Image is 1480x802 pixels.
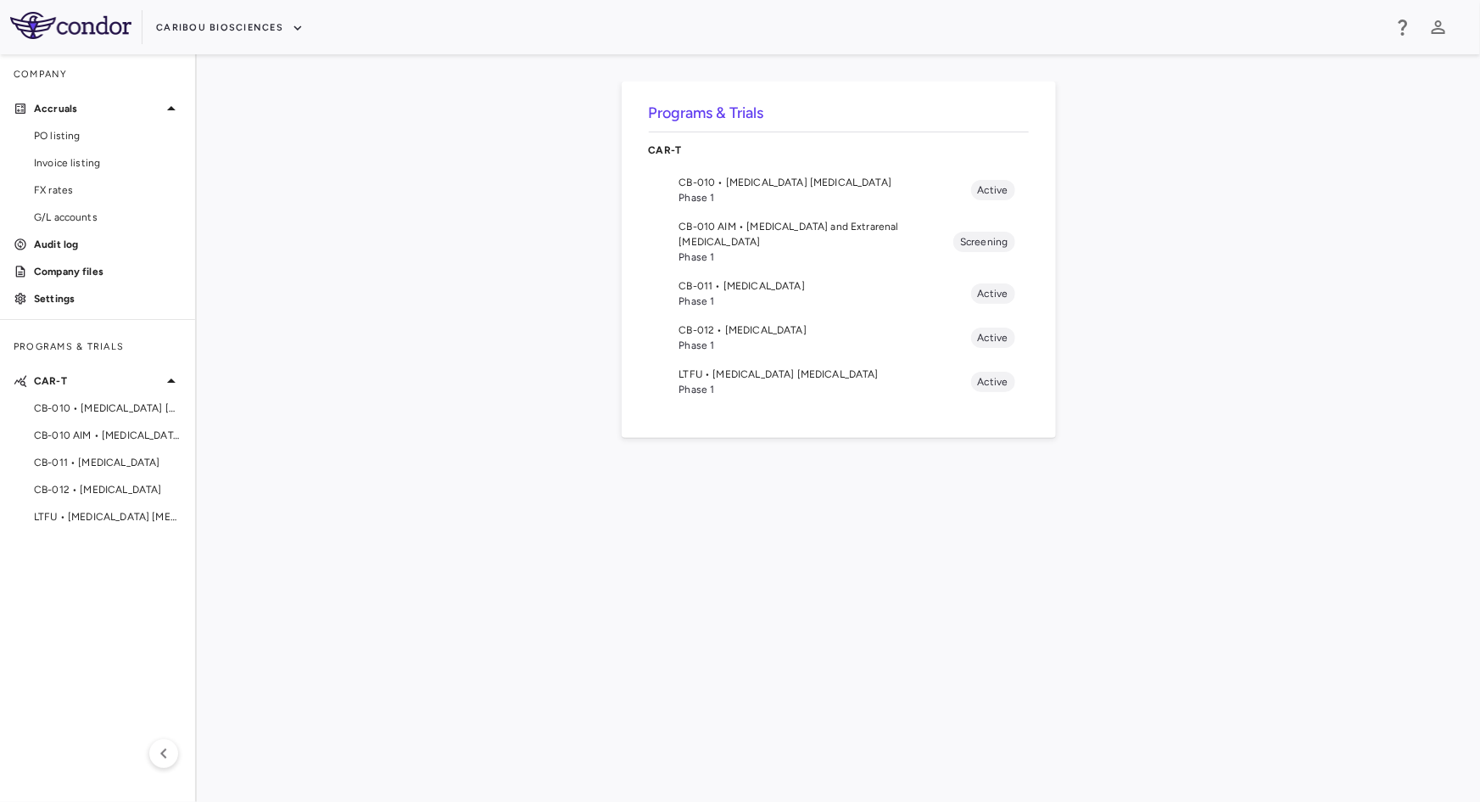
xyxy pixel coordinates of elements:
[649,168,1029,212] li: CB-010 • [MEDICAL_DATA] [MEDICAL_DATA]Phase 1Active
[953,234,1014,250] span: Screening
[679,278,971,294] span: CB-011 • [MEDICAL_DATA]
[679,367,971,382] span: LTFU • [MEDICAL_DATA] [MEDICAL_DATA]
[34,237,182,252] p: Audit log
[649,360,1029,404] li: LTFU • [MEDICAL_DATA] [MEDICAL_DATA]Phase 1Active
[679,382,971,397] span: Phase 1
[34,101,161,116] p: Accruals
[34,455,182,470] span: CB-011 • [MEDICAL_DATA]
[679,219,954,250] span: CB-010 AIM • [MEDICAL_DATA] and Extrarenal [MEDICAL_DATA]
[679,322,971,338] span: CB-012 • [MEDICAL_DATA]
[649,132,1029,168] div: CAR-T
[34,373,161,389] p: CAR-T
[10,12,131,39] img: logo-full-SnFGN8VE.png
[971,286,1015,301] span: Active
[679,190,971,205] span: Phase 1
[156,14,304,42] button: Caribou Biosciences
[679,250,954,265] span: Phase 1
[649,272,1029,316] li: CB-011 • [MEDICAL_DATA]Phase 1Active
[34,155,182,171] span: Invoice listing
[649,102,1029,125] h6: Programs & Trials
[679,294,971,309] span: Phase 1
[649,143,1029,158] p: CAR-T
[971,330,1015,345] span: Active
[34,509,182,524] span: LTFU • [MEDICAL_DATA] [MEDICAL_DATA]
[649,316,1029,360] li: CB-012 • [MEDICAL_DATA]Phase 1Active
[34,264,182,279] p: Company files
[34,428,182,443] span: CB-010 AIM • [MEDICAL_DATA] and Extrarenal [MEDICAL_DATA]
[679,338,971,353] span: Phase 1
[34,401,182,416] span: CB-010 • [MEDICAL_DATA] [MEDICAL_DATA]
[34,210,182,225] span: G/L accounts
[679,175,971,190] span: CB-010 • [MEDICAL_DATA] [MEDICAL_DATA]
[34,291,182,306] p: Settings
[34,482,182,497] span: CB-012 • [MEDICAL_DATA]
[34,128,182,143] span: PO listing
[649,212,1029,272] li: CB-010 AIM • [MEDICAL_DATA] and Extrarenal [MEDICAL_DATA]Phase 1Screening
[34,182,182,198] span: FX rates
[971,182,1015,198] span: Active
[971,374,1015,390] span: Active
